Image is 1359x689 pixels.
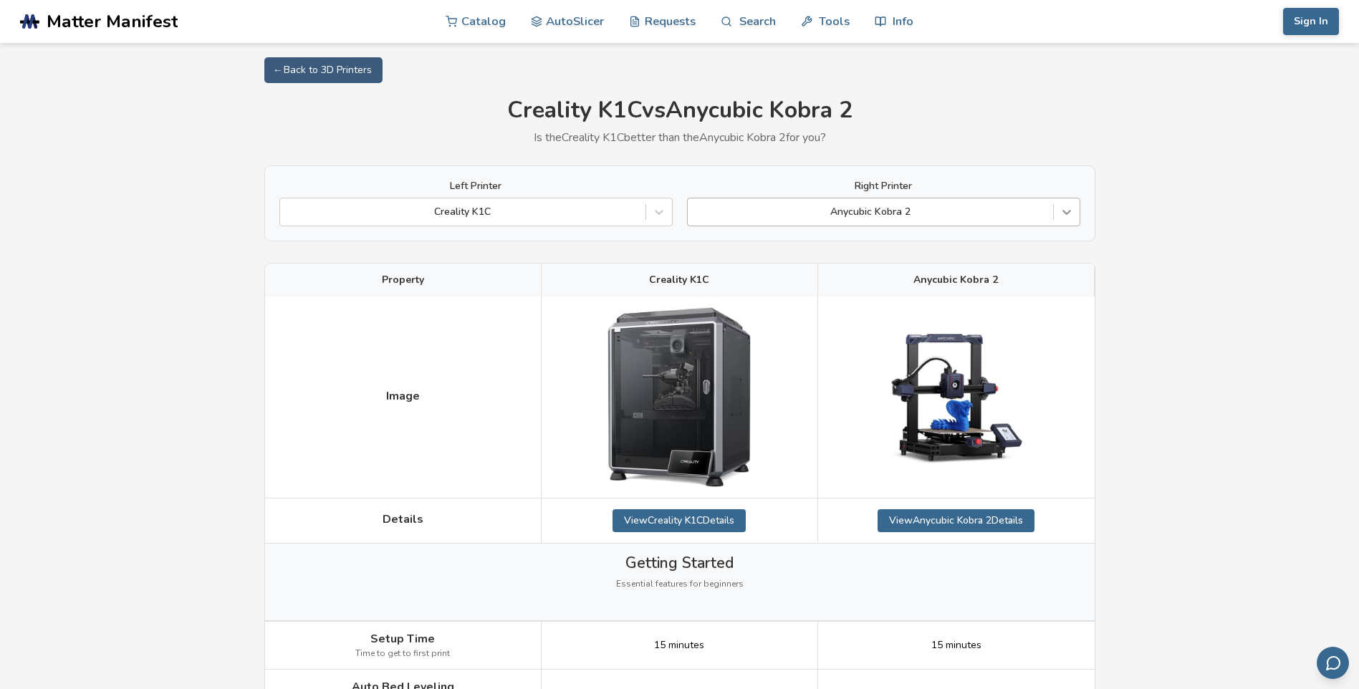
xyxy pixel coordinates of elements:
[625,554,734,572] span: Getting Started
[885,326,1028,469] img: Anycubic Kobra 2
[287,206,290,218] input: Creality K1C
[616,579,744,589] span: Essential features for beginners
[264,97,1095,124] h1: Creality K1C vs Anycubic Kobra 2
[355,649,450,659] span: Time to get to first print
[279,180,673,192] label: Left Printer
[654,640,704,651] span: 15 minutes
[264,131,1095,144] p: Is the Creality K1C better than the Anycubic Kobra 2 for you?
[370,632,435,645] span: Setup Time
[608,307,751,487] img: Creality K1C
[383,513,423,526] span: Details
[382,274,424,286] span: Property
[931,640,981,651] span: 15 minutes
[1317,647,1349,679] button: Send feedback via email
[878,509,1034,532] a: ViewAnycubic Kobra 2Details
[1283,8,1339,35] button: Sign In
[695,206,698,218] input: Anycubic Kobra 2
[649,274,709,286] span: Creality K1C
[47,11,178,32] span: Matter Manifest
[687,180,1080,192] label: Right Printer
[913,274,998,286] span: Anycubic Kobra 2
[386,390,420,403] span: Image
[613,509,746,532] a: ViewCreality K1CDetails
[264,57,383,83] a: ← Back to 3D Printers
